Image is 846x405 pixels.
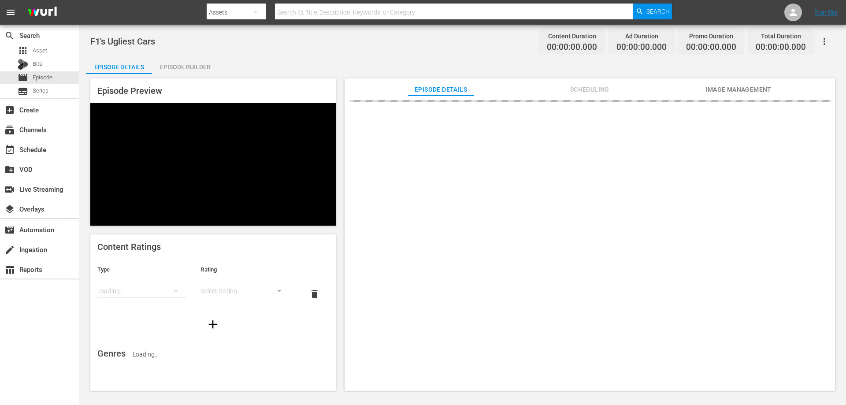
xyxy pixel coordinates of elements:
[90,259,193,280] th: Type
[152,56,218,74] button: Episode Builder
[815,9,838,16] a: Sign Out
[18,59,28,70] div: Bits
[33,86,48,95] span: Series
[18,72,28,83] span: Episode
[5,7,16,18] span: menu
[90,36,155,47] span: F1's Ugliest Cars
[4,30,15,41] span: Search
[616,30,667,42] div: Ad Duration
[4,164,15,175] span: VOD
[21,2,63,23] img: ans4CAIJ8jUAAAAAAAAAAAAAAAAAAAAAAAAgQb4GAAAAAAAAAAAAAAAAAAAAAAAAJMjXAAAAAAAAAAAAAAAAAAAAAAAAgAT5G...
[97,348,126,359] span: Genres
[152,56,218,78] div: Episode Builder
[705,84,772,95] span: Image Management
[309,289,320,299] span: delete
[133,351,157,358] span: Loading..
[686,30,736,42] div: Promo Duration
[557,84,623,95] span: Scheduling
[86,56,152,74] button: Episode Details
[633,4,672,19] button: Search
[18,45,28,56] span: Asset
[547,42,597,52] span: 00:00:00.000
[193,259,297,280] th: Rating
[33,59,42,68] span: Bits
[33,46,47,55] span: Asset
[756,30,806,42] div: Total Duration
[4,245,15,255] span: Ingestion
[86,56,152,78] div: Episode Details
[18,86,28,97] span: Series
[4,225,15,235] span: Automation
[4,204,15,215] span: Overlays
[4,145,15,155] span: Schedule
[547,30,597,42] div: Content Duration
[97,242,161,252] span: Content Ratings
[90,259,336,308] table: simple table
[4,264,15,275] span: Reports
[4,105,15,115] span: Create
[756,42,806,52] span: 00:00:00.000
[408,84,474,95] span: Episode Details
[97,85,162,96] span: Episode Preview
[4,184,15,195] span: Live Streaming
[33,73,52,82] span: Episode
[4,125,15,135] span: Channels
[616,42,667,52] span: 00:00:00.000
[646,4,670,19] span: Search
[304,283,325,305] button: delete
[686,42,736,52] span: 00:00:00.000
